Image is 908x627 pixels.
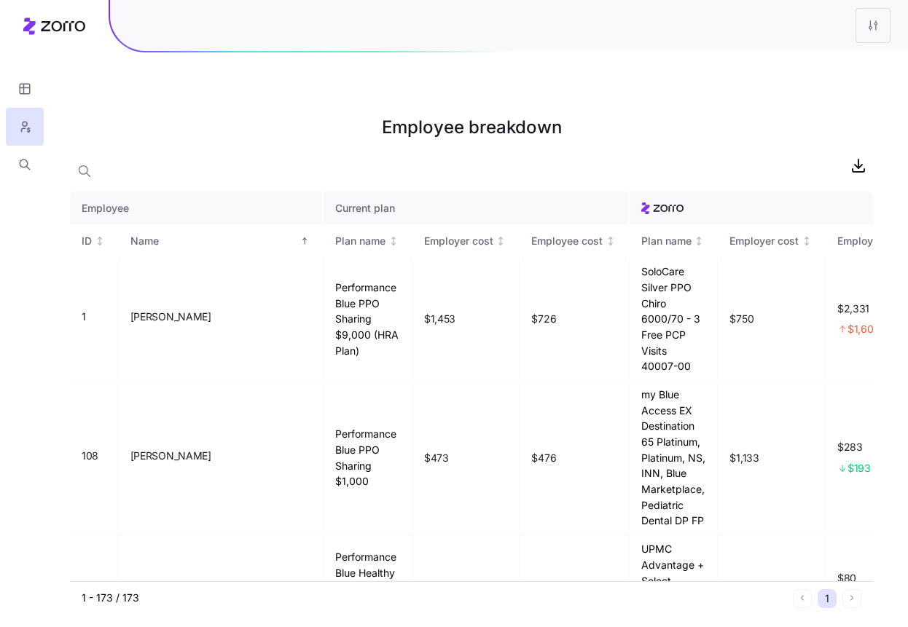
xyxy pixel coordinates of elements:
[70,224,119,258] th: IDNot sorted
[531,312,556,326] span: $726
[300,236,310,246] div: Sorted ascending
[324,258,412,381] td: Performance Blue PPO Sharing $9,000 (HRA Plan)
[388,236,399,246] div: Not sorted
[818,589,837,608] button: 1
[130,579,295,594] span: [PERSON_NAME] [PERSON_NAME]
[324,192,630,225] th: Current plan
[130,449,211,463] span: [PERSON_NAME]
[335,233,385,249] div: Plan name
[130,309,211,324] span: [PERSON_NAME]
[606,236,616,246] div: Not sorted
[70,110,873,145] h1: Employee breakdown
[424,451,449,465] span: $473
[520,224,630,258] th: Employee costNot sorted
[119,224,324,258] th: NameSorted ascending
[842,589,861,608] button: Next page
[641,233,692,249] div: Plan name
[729,312,754,326] span: $750
[82,309,86,324] span: 1
[802,236,812,246] div: Not sorted
[531,233,603,249] div: Employee cost
[630,224,719,258] th: Plan nameNot sorted
[424,233,493,249] div: Employer cost
[848,461,871,476] span: $193
[694,236,704,246] div: Not sorted
[324,224,412,258] th: Plan nameNot sorted
[729,233,799,249] div: Employer cost
[424,312,455,326] span: $1,453
[82,233,92,249] div: ID
[95,236,105,246] div: Not sorted
[82,449,98,463] span: 108
[70,192,324,225] th: Employee
[324,381,412,535] td: Performance Blue PPO Sharing $1,000
[848,322,880,336] span: $1,604
[82,591,787,605] div: 1 - 173 / 173
[531,451,556,465] span: $476
[793,589,812,608] button: Previous page
[630,381,719,535] td: my Blue Access EX Destination 65 Platinum, Platinum, NS, INN, Blue Marketplace, Pediatric Dental ...
[718,224,826,258] th: Employer costNot sorted
[630,258,719,381] td: SoloCare Silver PPO Chiro 6000/70 - 3 Free PCP Visits 40007-00
[82,579,98,594] span: 138
[729,451,759,465] span: $1,133
[412,224,520,258] th: Employer costNot sorted
[496,236,506,246] div: Not sorted
[130,233,297,249] div: Name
